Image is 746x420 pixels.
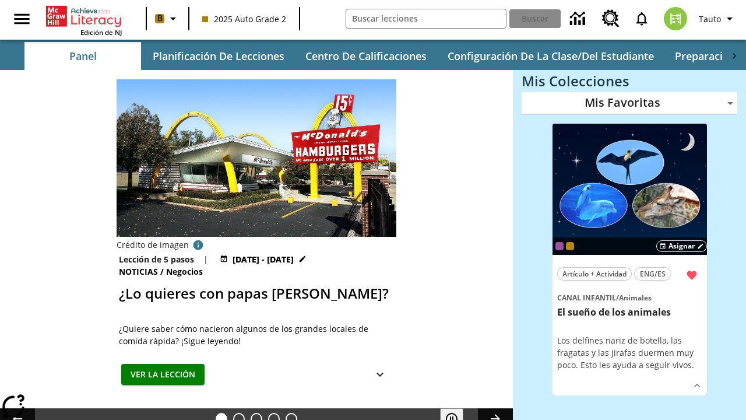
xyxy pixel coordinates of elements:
span: | [203,253,208,265]
button: Centro de calificaciones [296,42,436,70]
input: Buscar campo [346,9,506,28]
p: Lección de 5 pasos [119,253,194,265]
div: New 2025 class [566,242,574,250]
div: OL 2025 Auto Grade 3 [555,242,564,250]
span: Canal Infantil [557,293,616,303]
img: Uno de los primeros locales de McDonald's, con el icónico letrero rojo y los arcos amarillos. [117,79,396,237]
div: ¿Quiere saber cómo nacieron algunos de los grandes locales de comida rápida? ¡Sigue leyendo! [119,323,394,347]
a: Portada [46,5,122,28]
span: Animales [619,293,652,303]
span: Noticias [119,265,160,278]
button: Ver la lección [121,364,205,386]
div: Subbarra de navegación [23,42,723,70]
a: Centro de información [563,3,595,35]
a: Notificaciones [627,3,657,34]
span: / [616,293,619,303]
button: Remover de Favoritas [681,265,702,286]
button: Artículo + Actividad [557,267,632,281]
button: ENG/ES [634,267,671,281]
div: Mis Favoritas [522,92,737,114]
img: avatar image [664,7,687,30]
span: ENG/ES [640,268,666,280]
button: Ver más [688,377,706,394]
span: Negocios [166,265,205,278]
p: Crédito de imagen [117,239,189,251]
span: / [160,266,164,277]
a: Centro de recursos, Se abrirá en una pestaña nueva. [595,3,627,34]
button: 26 jul - 03 jul Elegir fechas [217,253,309,265]
button: Asignar Elegir fechas [656,240,707,252]
div: Pestañas siguientes [723,42,746,70]
h3: Mis Colecciones [522,73,737,89]
h3: El sueño de los animales [557,306,702,318]
div: lesson details [553,124,707,396]
span: Artículo + Actividad [562,268,627,280]
span: Tauto [699,13,721,25]
button: Perfil/Configuración [694,8,741,29]
button: Crédito de imagen: McClatchy-Tribune/Tribune Content Agency LLC/Foto de banco de imágenes Alamy [189,237,207,253]
button: Configuración de la clase/del estudiante [438,42,663,70]
span: [DATE] - [DATE] [233,253,294,265]
span: Asignar [668,241,695,251]
span: 2025 Auto Grade 2 [202,13,286,25]
div: Los delfines nariz de botella, las fragatas y las jirafas duermen muy poco. Esto les ayuda a segu... [557,334,702,371]
span: Edición de NJ [80,28,122,37]
button: Ver más [368,364,392,386]
button: Escoja un nuevo avatar [657,3,694,34]
span: Tema: Canal Infantil/Animales [557,291,702,304]
button: Boost El color de la clase es anaranjado claro. Cambiar el color de la clase. [150,8,185,29]
span: B [157,11,163,26]
div: Portada [46,3,122,37]
h2: ¿Lo quieres con papas fritas? [119,283,394,304]
button: Abrir el menú lateral [5,2,39,36]
button: Planificación de lecciones [143,42,294,70]
button: Panel [24,42,141,70]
